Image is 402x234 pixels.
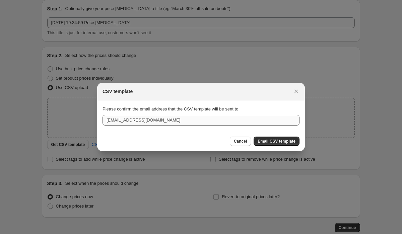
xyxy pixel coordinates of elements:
[234,139,247,144] span: Cancel
[258,139,295,144] span: Email CSV template
[103,106,238,111] span: Please confirm the email address that the CSV template will be sent to
[230,137,251,146] button: Cancel
[254,137,299,146] button: Email CSV template
[103,88,133,95] h2: CSV template
[291,87,301,96] button: Close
